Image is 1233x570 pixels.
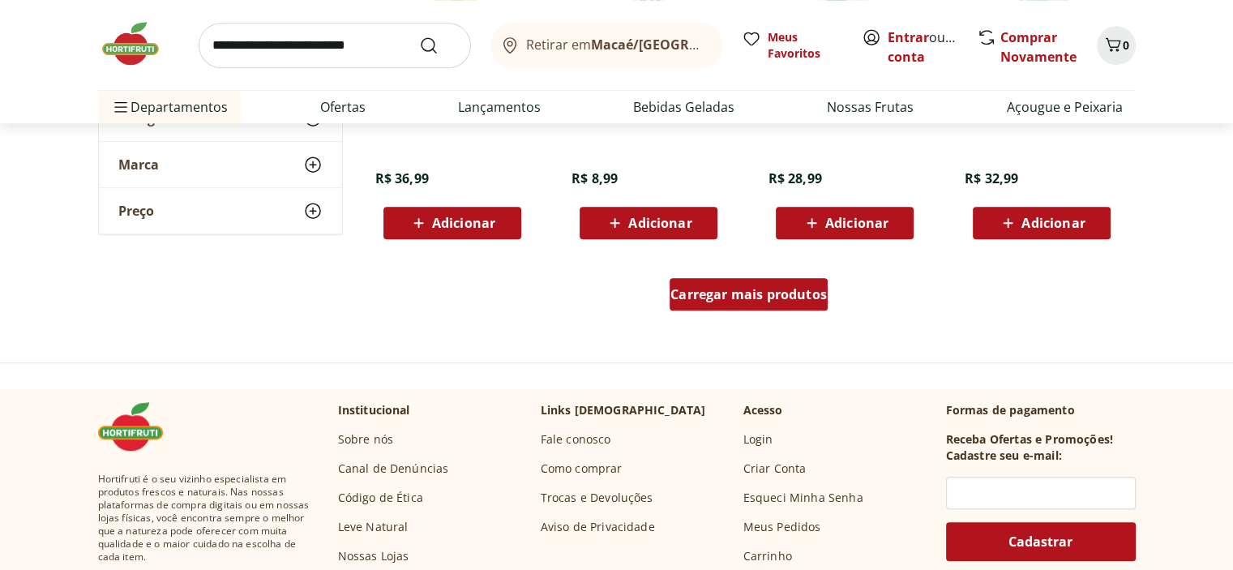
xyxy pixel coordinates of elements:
[383,207,521,239] button: Adicionar
[541,490,653,506] a: Trocas e Devoluções
[670,278,828,317] a: Carregar mais produtos
[591,36,773,54] b: Macaé/[GEOGRAPHIC_DATA]
[458,97,541,117] a: Lançamentos
[827,97,914,117] a: Nossas Frutas
[541,402,706,418] p: Links [DEMOGRAPHIC_DATA]
[1008,535,1072,548] span: Cadastrar
[432,216,495,229] span: Adicionar
[375,169,429,187] span: R$ 36,99
[541,431,611,448] a: Fale conosco
[776,207,914,239] button: Adicionar
[888,28,960,66] span: ou
[888,28,977,66] a: Criar conta
[768,169,821,187] span: R$ 28,99
[111,88,228,126] span: Departamentos
[118,156,159,173] span: Marca
[946,402,1136,418] p: Formas de pagamento
[743,461,807,477] a: Criar Conta
[628,216,691,229] span: Adicionar
[965,169,1018,187] span: R$ 32,99
[541,461,623,477] a: Como comprar
[419,36,458,55] button: Submit Search
[98,402,179,451] img: Hortifruti
[888,28,929,46] a: Entrar
[1000,28,1077,66] a: Comprar Novamente
[98,19,179,68] img: Hortifruti
[338,431,393,448] a: Sobre nós
[99,188,342,234] button: Preço
[320,97,366,117] a: Ofertas
[1097,26,1136,65] button: Carrinho
[118,203,154,219] span: Preço
[742,29,842,62] a: Meus Favoritos
[946,522,1136,561] button: Cadastrar
[572,169,618,187] span: R$ 8,99
[768,29,842,62] span: Meus Favoritos
[633,97,734,117] a: Bebidas Geladas
[580,207,717,239] button: Adicionar
[338,548,409,564] a: Nossas Lojas
[743,431,773,448] a: Login
[541,519,655,535] a: Aviso de Privacidade
[743,402,783,418] p: Acesso
[338,490,423,506] a: Código de Ética
[1021,216,1085,229] span: Adicionar
[199,23,471,68] input: search
[338,519,409,535] a: Leve Natural
[111,88,131,126] button: Menu
[743,519,821,535] a: Meus Pedidos
[99,142,342,187] button: Marca
[946,448,1062,464] h3: Cadastre seu e-mail:
[1123,37,1129,53] span: 0
[670,288,827,301] span: Carregar mais produtos
[973,207,1111,239] button: Adicionar
[743,548,792,564] a: Carrinho
[338,402,410,418] p: Institucional
[946,431,1113,448] h3: Receba Ofertas e Promoções!
[338,461,449,477] a: Canal de Denúncias
[825,216,888,229] span: Adicionar
[743,490,863,506] a: Esqueci Minha Senha
[98,473,312,564] span: Hortifruti é o seu vizinho especialista em produtos frescos e naturais. Nas nossas plataformas de...
[490,23,722,68] button: Retirar emMacaé/[GEOGRAPHIC_DATA]
[526,37,705,52] span: Retirar em
[1006,97,1122,117] a: Açougue e Peixaria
